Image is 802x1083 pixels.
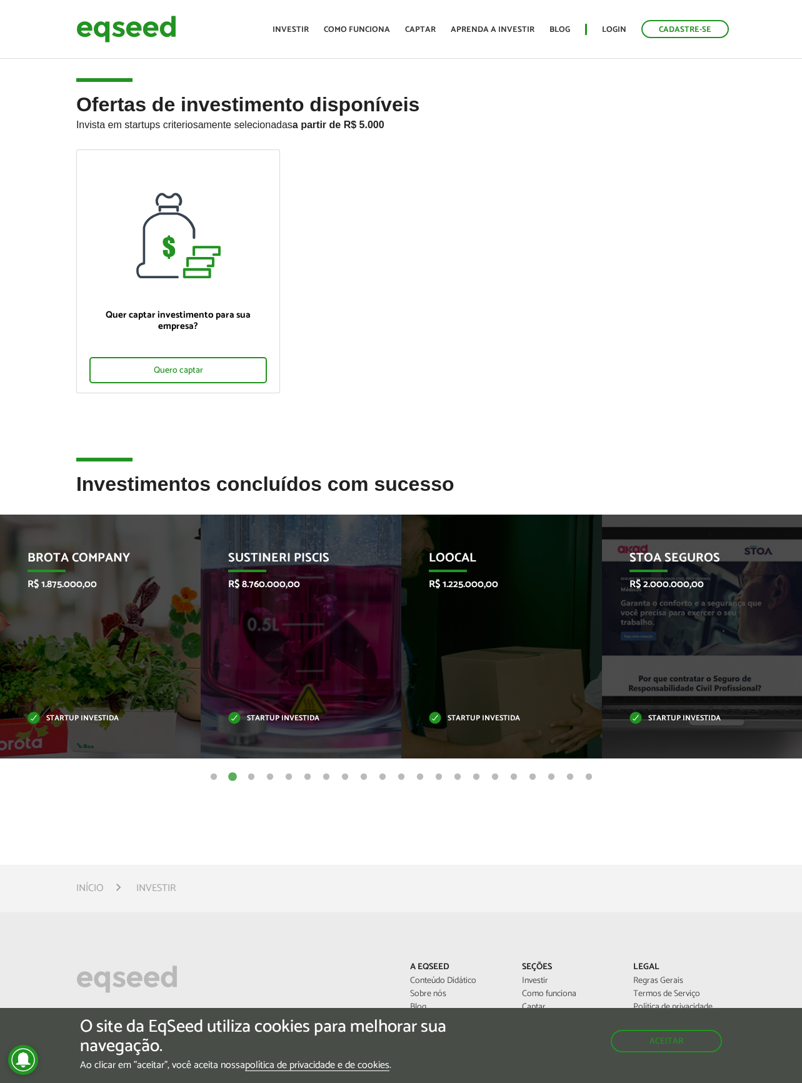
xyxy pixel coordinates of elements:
[76,116,726,131] p: Invista em startups criteriosamente selecionadas
[629,551,757,572] p: STOA Seguros
[136,880,176,897] li: Investir
[76,13,176,46] img: EqSeed
[429,715,556,722] p: Startup investida
[522,1003,614,1012] a: Captar
[526,771,539,783] button: 18 of 21
[80,1017,465,1056] h5: O site da EqSeed utiliza cookies para melhorar sua navegação.
[273,26,309,34] a: Investir
[208,771,220,783] button: 1 of 21
[228,578,356,590] p: R$ 8.760.000,00
[602,26,626,34] a: Login
[28,715,155,722] p: Startup investida
[629,715,757,722] p: Startup investida
[226,771,239,783] button: 2 of 21
[264,771,276,783] button: 4 of 21
[611,1030,722,1052] button: Aceitar
[89,310,267,332] p: Quer captar investimento para sua empresa?
[414,771,426,783] button: 12 of 21
[522,990,614,999] a: Como funciona
[376,771,389,783] button: 10 of 21
[489,771,501,783] button: 16 of 21
[451,771,464,783] button: 14 of 21
[429,551,556,572] p: Loocal
[410,977,503,985] a: Conteúdo Didático
[410,962,503,973] p: A EqSeed
[228,715,356,722] p: Startup investida
[641,20,729,38] a: Cadastre-se
[301,771,314,783] button: 6 of 21
[451,26,534,34] a: Aprenda a investir
[633,977,726,985] a: Regras Gerais
[28,551,155,572] p: Brota Company
[410,990,503,999] a: Sobre nós
[633,1003,726,1012] a: Política de privacidade
[76,473,726,514] h2: Investimentos concluídos com sucesso
[89,357,267,383] div: Quero captar
[629,578,757,590] p: R$ 2.000.000,00
[429,578,556,590] p: R$ 1.225.000,00
[293,119,384,130] strong: a partir de R$ 5.000
[410,1003,503,1012] a: Blog
[358,771,370,783] button: 9 of 21
[405,26,436,34] a: Captar
[28,578,155,590] p: R$ 1.875.000,00
[633,990,726,999] a: Termos de Serviço
[283,771,295,783] button: 5 of 21
[545,771,558,783] button: 19 of 21
[508,771,520,783] button: 17 of 21
[76,94,726,149] h2: Ofertas de investimento disponíveis
[433,771,445,783] button: 13 of 21
[76,962,178,996] img: EqSeed Logo
[228,551,356,572] p: Sustineri Piscis
[76,884,104,894] a: Início
[339,771,351,783] button: 8 of 21
[470,771,483,783] button: 15 of 21
[245,1060,389,1071] a: política de privacidade e de cookies
[76,149,280,393] a: Quer captar investimento para sua empresa? Quero captar
[80,1059,465,1071] p: Ao clicar em "aceitar", você aceita nossa .
[245,771,258,783] button: 3 of 21
[583,771,595,783] button: 21 of 21
[564,771,576,783] button: 20 of 21
[549,26,570,34] a: Blog
[522,977,614,985] a: Investir
[522,962,614,973] p: Seções
[324,26,390,34] a: Como funciona
[320,771,333,783] button: 7 of 21
[633,962,726,973] p: Legal
[395,771,408,783] button: 11 of 21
